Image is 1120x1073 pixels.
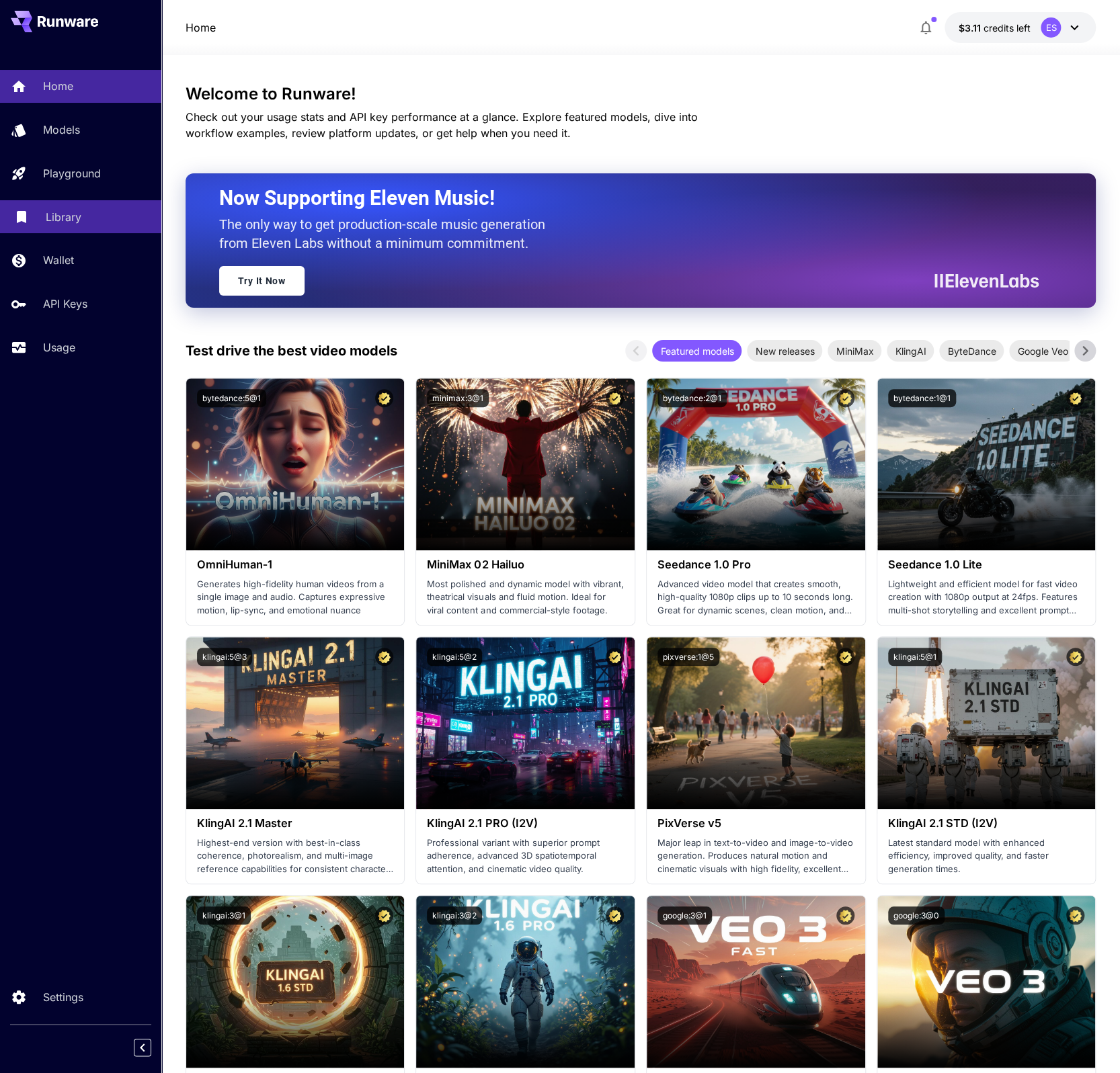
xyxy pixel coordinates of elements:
button: google:3@1 [657,906,712,925]
a: Home [186,19,216,36]
h2: Now Supporting Eleven Music! [219,185,1029,211]
img: alt [186,896,405,1068]
div: Featured models [652,340,742,361]
button: Certified Model – Vetted for best performance and includes a commercial license. [1066,648,1084,666]
a: Try It Now [219,266,305,296]
img: alt [647,378,865,550]
p: Wallet [43,252,74,268]
div: ByteDance [939,340,1004,361]
img: alt [186,378,405,550]
p: Most polished and dynamic model with vibrant, theatrical visuals and fluid motion. Ideal for vira... [427,578,624,617]
p: Lightweight and efficient model for fast video creation with 1080p output at 24fps. Features mult... [888,578,1085,617]
h3: Seedance 1.0 Lite [888,558,1085,571]
div: $3.10779 [958,21,1030,35]
h3: KlingAI 2.1 Master [197,817,394,830]
p: Advanced video model that creates smooth, high-quality 1080p clips up to 10 seconds long. Great f... [657,578,854,617]
span: ByteDance [939,344,1004,358]
h3: Welcome to Runware! [186,85,1096,103]
button: bytedance:1@1 [888,389,956,407]
img: alt [877,637,1096,809]
button: klingai:5@3 [197,648,252,666]
span: credits left [983,22,1030,34]
div: Google Veo [1009,340,1076,361]
button: Certified Model – Vetted for best performance and includes a commercial license. [836,906,854,925]
div: Collapse sidebar [144,1035,161,1060]
p: Settings [43,989,83,1005]
p: Latest standard model with enhanced efficiency, improved quality, and faster generation times. [888,836,1085,876]
button: klingai:3@2 [427,906,482,925]
p: Test drive the best video models [186,341,397,361]
p: Professional variant with superior prompt adherence, advanced 3D spatiotemporal attention, and ci... [427,836,624,876]
button: bytedance:5@1 [197,389,266,407]
div: ES [1041,17,1061,38]
p: Library [46,209,81,225]
h3: MiniMax 02 Hailuo [427,558,624,571]
button: klingai:5@2 [427,648,482,666]
button: Certified Model – Vetted for best performance and includes a commercial license. [606,389,624,407]
img: alt [416,896,635,1068]
button: klingai:3@1 [197,906,251,925]
p: Playground [43,165,101,181]
img: alt [416,637,635,809]
div: New releases [747,340,822,361]
img: alt [647,896,865,1068]
img: alt [877,896,1096,1068]
button: Certified Model – Vetted for best performance and includes a commercial license. [606,648,624,666]
p: API Keys [43,296,87,312]
img: alt [647,637,865,809]
div: KlingAI [887,340,934,361]
span: MiniMax [828,344,881,358]
p: Models [43,122,80,138]
h3: OmniHuman‑1 [197,558,394,571]
span: Featured models [652,344,742,358]
button: klingai:5@1 [888,648,942,666]
h3: KlingAI 2.1 STD (I2V) [888,817,1085,830]
p: Highest-end version with best-in-class coherence, photorealism, and multi-image reference capabil... [197,836,394,876]
span: $3.11 [958,22,983,34]
p: Major leap in text-to-video and image-to-video generation. Produces natural motion and cinematic ... [657,836,854,876]
p: Generates high-fidelity human videos from a single image and audio. Captures expressive motion, l... [197,578,394,617]
button: minimax:3@1 [427,389,489,407]
nav: breadcrumb [186,19,216,36]
p: Usage [43,339,75,355]
button: Collapse sidebar [134,1039,151,1056]
h3: PixVerse v5 [657,817,854,830]
button: Certified Model – Vetted for best performance and includes a commercial license. [606,906,624,925]
h3: KlingAI 2.1 PRO (I2V) [427,817,624,830]
img: alt [416,378,635,550]
button: $3.10779ES [945,12,1096,43]
span: Check out your usage stats and API key performance at a glance. Explore featured models, dive int... [186,110,698,140]
button: Certified Model – Vetted for best performance and includes a commercial license. [836,648,854,666]
button: Certified Model – Vetted for best performance and includes a commercial license. [375,906,393,925]
button: bytedance:2@1 [657,389,727,407]
button: Certified Model – Vetted for best performance and includes a commercial license. [375,389,393,407]
span: New releases [747,344,822,358]
button: Certified Model – Vetted for best performance and includes a commercial license. [1066,389,1084,407]
img: alt [877,378,1096,550]
button: Certified Model – Vetted for best performance and includes a commercial license. [836,389,854,407]
img: alt [186,637,405,809]
button: Certified Model – Vetted for best performance and includes a commercial license. [1066,906,1084,925]
div: MiniMax [828,340,881,361]
h3: Seedance 1.0 Pro [657,558,854,571]
p: The only way to get production-scale music generation from Eleven Labs without a minimum commitment. [219,215,555,253]
button: google:3@0 [888,906,945,925]
span: KlingAI [887,344,934,358]
p: Home [43,78,73,94]
span: Google Veo [1009,344,1076,358]
button: pixverse:1@5 [657,648,719,666]
button: Certified Model – Vetted for best performance and includes a commercial license. [375,648,393,666]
